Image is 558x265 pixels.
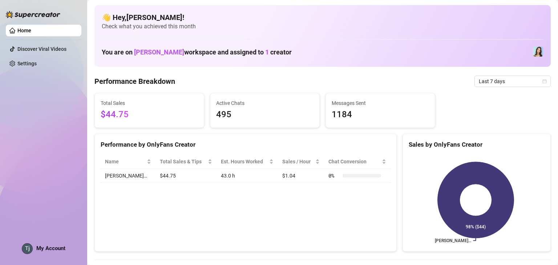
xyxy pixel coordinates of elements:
span: [PERSON_NAME] [134,48,184,56]
div: Sales by OnlyFans Creator [409,140,545,150]
span: Name [105,158,145,166]
img: Amelia [533,46,543,57]
div: Performance by OnlyFans Creator [101,140,391,150]
span: Active Chats [216,99,314,107]
img: logo-BBDzfeDw.svg [6,11,60,18]
span: Messages Sent [332,99,429,107]
th: Total Sales & Tips [155,155,217,169]
span: Total Sales & Tips [160,158,206,166]
a: Home [17,28,31,33]
span: Last 7 days [479,76,546,87]
h4: 👋 Hey, [PERSON_NAME] ! [102,12,543,23]
td: 43.0 h [217,169,278,183]
img: ACg8ocIB2-_DDlQ1tsDnjf7P2NCSh4di4ioAJ8P-QhmsLtndf0RA-Q=s96-c [22,244,32,254]
h4: Performance Breakdown [94,76,175,86]
span: My Account [36,245,65,252]
span: 495 [216,108,314,122]
span: 1 [265,48,269,56]
span: Check what you achieved this month [102,23,543,30]
span: Total Sales [101,99,198,107]
td: [PERSON_NAME]… [101,169,155,183]
span: $44.75 [101,108,198,122]
span: Sales / Hour [282,158,314,166]
a: Settings [17,61,37,66]
span: calendar [542,79,547,83]
h1: You are on workspace and assigned to creator [102,48,292,56]
td: $1.04 [278,169,324,183]
div: Est. Hours Worked [221,158,268,166]
span: 0 % [328,172,340,180]
a: Discover Viral Videos [17,46,66,52]
span: Chat Conversion [328,158,380,166]
span: 1184 [332,108,429,122]
td: $44.75 [155,169,217,183]
th: Name [101,155,155,169]
th: Sales / Hour [278,155,324,169]
th: Chat Conversion [324,155,391,169]
text: [PERSON_NAME]… [435,238,471,243]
